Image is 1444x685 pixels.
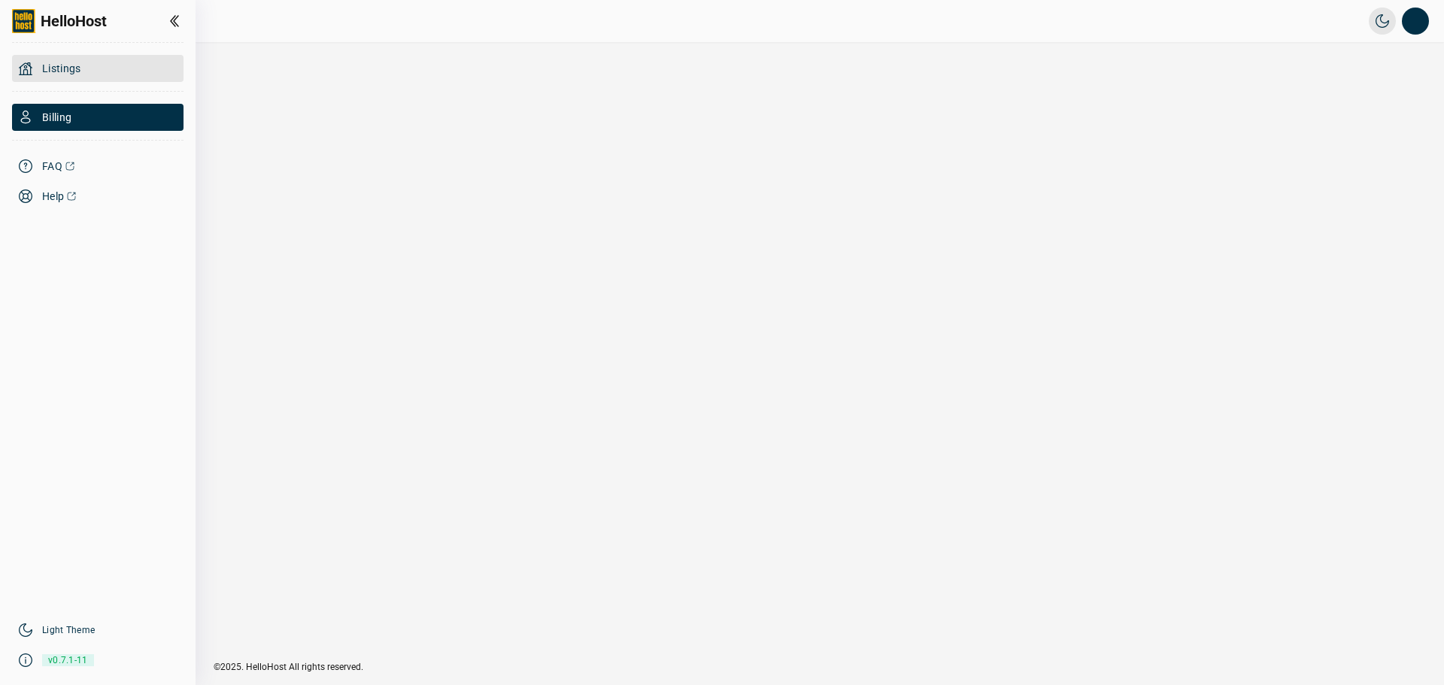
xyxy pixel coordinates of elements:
span: FAQ [42,159,62,174]
span: v0.7.1-11 [42,649,94,671]
span: Billing [42,110,71,125]
a: FAQ [12,153,184,180]
a: HelloHost [12,9,107,33]
span: Help [42,189,64,204]
a: Help [12,183,184,210]
span: HelloHost [41,11,107,32]
span: Listings [42,61,81,76]
a: Light Theme [42,624,95,636]
img: logo-full.png [12,9,36,33]
div: ©2025. HelloHost All rights reserved. [196,661,1444,685]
